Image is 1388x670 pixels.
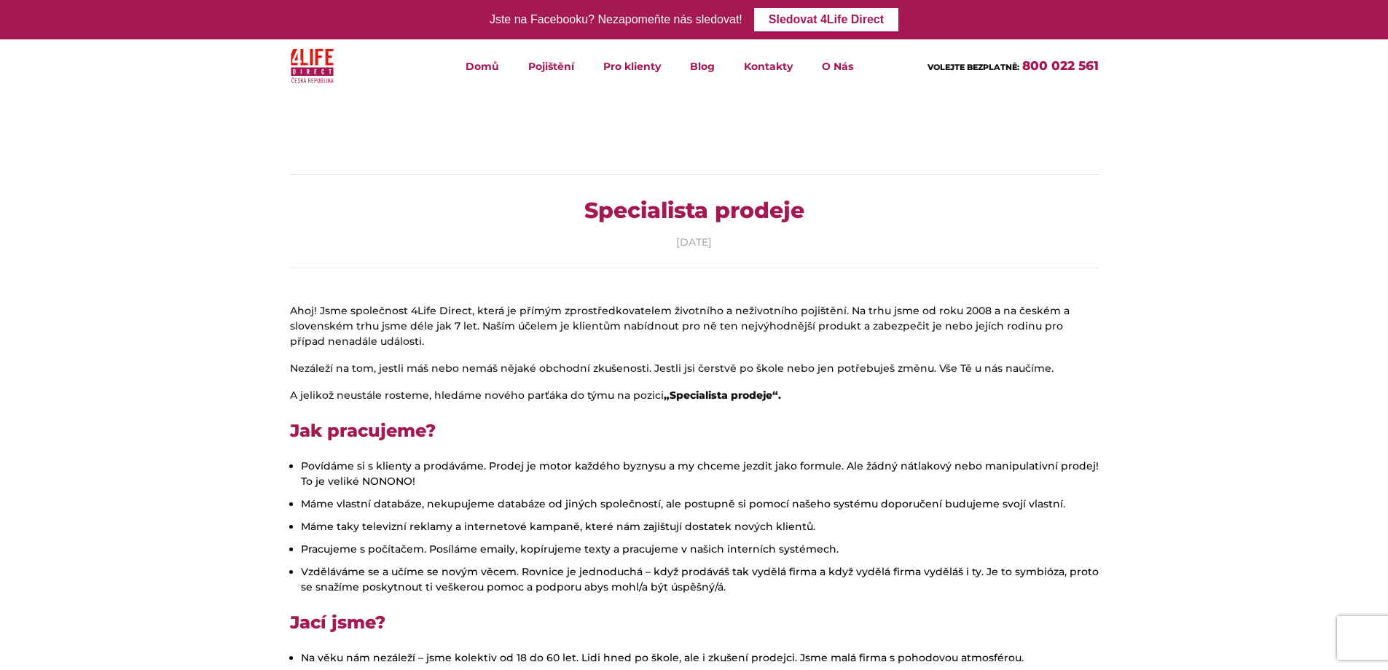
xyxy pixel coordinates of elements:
[729,39,807,93] a: Kontakty
[301,459,1099,489] li: Povídáme si s klienty a prodáváme. Prodej je motor každého byznysu a my chceme jezdit jako formul...
[664,389,781,402] strong: „Specialista prodeje“.
[290,235,1099,250] div: [DATE]
[301,564,1099,595] li: Vzděláváme se a učíme se novým věcem. Rovnice je jednoduchá – když prodáváš tak vydělá firma a kd...
[490,9,742,31] div: Jste na Facebooku? Nezapomeňte nás sledovat!
[301,542,1099,557] li: Pracujeme s počítačem. Posíláme emaily, kopírujeme texty a pracujeme v našich interních systémech.
[675,39,729,93] a: Blog
[290,361,1099,376] p: Nezáleží na tom, jestli máš nebo nemáš nějaké obchodní zkušenosti. Jestli jsi čerstvě po škole ne...
[301,496,1099,512] li: Máme vlastní databáze, nekupujeme databáze od jiných společností, ale postupně si pomocí našeho s...
[290,303,1099,349] p: Ahoj! Jsme společnost 4Life Direct, která je přímým zprostředkovatelem životního a neživotního po...
[301,650,1099,666] li: Na věku nám nezáleží – jsme kolektiv od 18 do 60 let. Lidi hned po škole, ale i zkušení prodejci....
[1022,58,1099,73] a: 800 022 561
[451,39,514,93] a: Domů
[291,45,334,87] img: 4Life Direct Česká republika logo
[928,62,1019,72] span: VOLEJTE BEZPLATNĚ:
[290,612,385,633] strong: Jací jsme?
[290,388,1099,403] p: A jelikož neustále rosteme, hledáme nového parťáka do týmu na pozici
[754,8,898,31] a: Sledovat 4Life Direct
[290,420,436,441] strong: Jak pracujeme?
[301,519,1099,534] li: Máme taky televizní reklamy a internetové kampaně, které nám zajištují dostatek nových klientů.
[290,192,1099,229] h1: Specialista prodeje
